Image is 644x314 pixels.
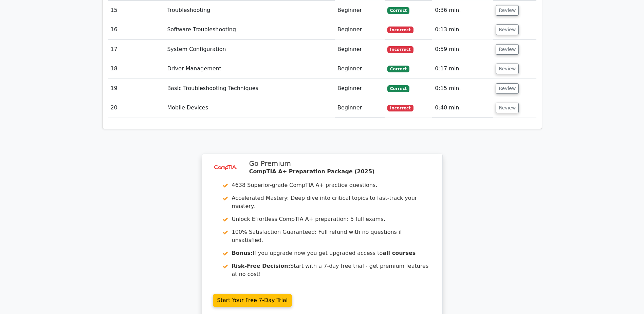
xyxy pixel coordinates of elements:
[164,79,335,98] td: Basic Troubleshooting Techniques
[108,79,165,98] td: 19
[496,64,519,74] button: Review
[108,40,165,59] td: 17
[164,98,335,118] td: Mobile Devices
[387,85,409,92] span: Correct
[335,1,385,20] td: Beginner
[213,294,292,307] a: Start Your Free 7-Day Trial
[335,79,385,98] td: Beginner
[432,1,493,20] td: 0:36 min.
[432,98,493,118] td: 0:40 min.
[496,24,519,35] button: Review
[432,79,493,98] td: 0:15 min.
[108,20,165,39] td: 16
[335,40,385,59] td: Beginner
[432,20,493,39] td: 0:13 min.
[164,40,335,59] td: System Configuration
[164,20,335,39] td: Software Troubleshooting
[335,20,385,39] td: Beginner
[432,40,493,59] td: 0:59 min.
[335,59,385,78] td: Beginner
[387,105,413,111] span: Incorrect
[496,83,519,94] button: Review
[108,59,165,78] td: 18
[164,1,335,20] td: Troubleshooting
[387,7,409,14] span: Correct
[387,27,413,33] span: Incorrect
[432,59,493,78] td: 0:17 min.
[496,44,519,55] button: Review
[387,46,413,53] span: Incorrect
[496,5,519,16] button: Review
[164,59,335,78] td: Driver Management
[108,1,165,20] td: 15
[108,98,165,118] td: 20
[335,98,385,118] td: Beginner
[387,66,409,72] span: Correct
[496,103,519,113] button: Review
